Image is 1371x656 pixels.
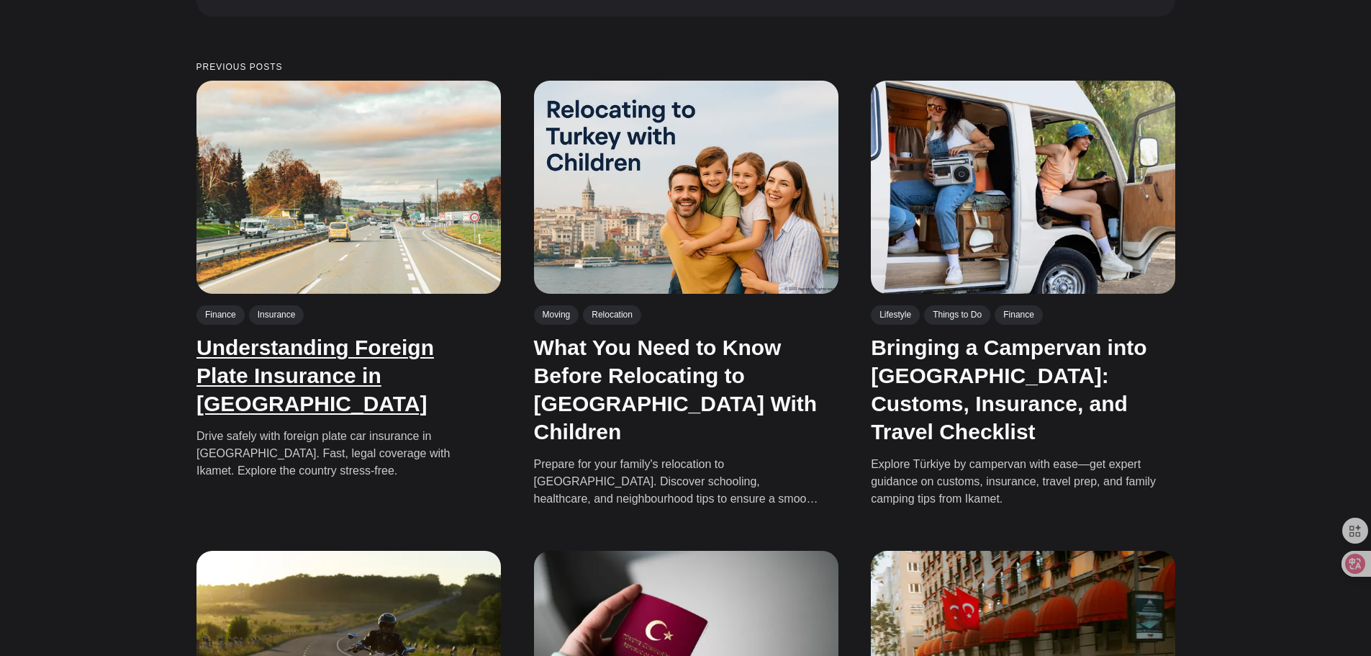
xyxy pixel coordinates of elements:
[196,428,481,480] p: Drive safely with foreign plate car insurance in [GEOGRAPHIC_DATA]. Fast, legal coverage with Ika...
[583,306,641,325] a: Relocation
[871,306,920,325] a: Lifestyle
[248,306,304,325] a: Insurance
[533,456,818,508] p: Prepare for your family's relocation to [GEOGRAPHIC_DATA]. Discover schooling, healthcare, and ne...
[533,306,579,325] a: Moving
[995,306,1043,325] a: Finance
[871,336,1146,444] a: Bringing a Campervan into [GEOGRAPHIC_DATA]: Customs, Insurance, and Travel Checklist
[533,336,817,444] a: What You Need to Know Before Relocating to [GEOGRAPHIC_DATA] With Children
[924,306,990,325] a: Things to Do
[196,306,245,325] a: Finance
[196,336,434,415] a: Understanding Foreign Plate Insurance in [GEOGRAPHIC_DATA]
[196,63,1175,72] small: Previous posts
[533,81,838,294] img: What You Need to Know Before Relocating to Turkey With Children
[871,81,1175,294] img: Bringing a Campervan into Türkiye: Customs, Insurance, and Travel Checklist
[196,81,501,294] img: Understanding Foreign Plate Insurance in Türkiye
[871,456,1156,508] p: Explore Türkiye by campervan with ease—get expert guidance on customs, insurance, travel prep, an...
